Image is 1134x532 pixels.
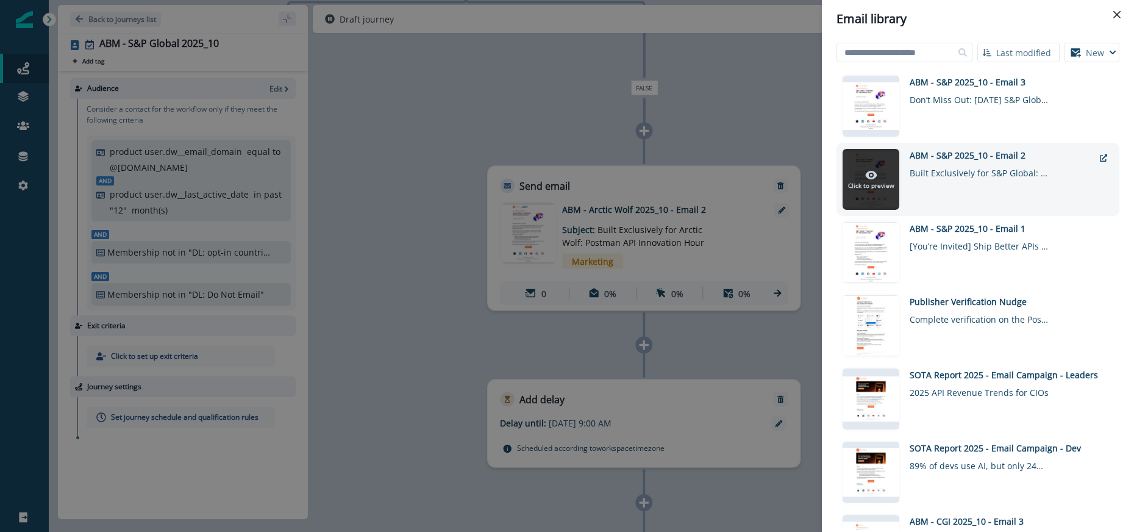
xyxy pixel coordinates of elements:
[848,181,894,190] p: Click to preview
[910,235,1050,253] div: [You’re Invited] Ship Better APIs Faster: Join S&P Global + Postman API Innovation Hour - Virtual
[910,308,1050,326] div: Complete verification on the Postman API Network
[910,442,1111,455] div: SOTA Report 2025 - Email Campaign - Dev
[910,295,1111,308] div: Publisher Verification Nudge
[910,76,1111,88] div: ABM - S&P 2025_10 - Email 3
[1064,43,1119,62] button: New
[910,88,1050,106] div: Don’t Miss Out: [DATE] S&P Global + Postman API Innovation Hour
[836,10,1119,28] div: Email library
[910,222,1111,235] div: ABM - S&P 2025_10 - Email 1
[910,515,1111,528] div: ABM - CGI 2025_10 - Email 3
[1094,149,1113,167] button: external-link
[977,43,1060,62] button: Last modified
[910,368,1111,381] div: SOTA Report 2025 - Email Campaign - Leaders
[1107,5,1127,24] button: Close
[910,455,1050,472] div: 89% of devs use AI, but only 24% build APIs for machines
[910,149,1094,162] div: ABM - S&P 2025_10 - Email 2
[910,381,1050,399] div: 2025 API Revenue Trends for CIOs
[910,162,1050,179] div: Built Exclusively for S&P Global: Postman API Innovation Hour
